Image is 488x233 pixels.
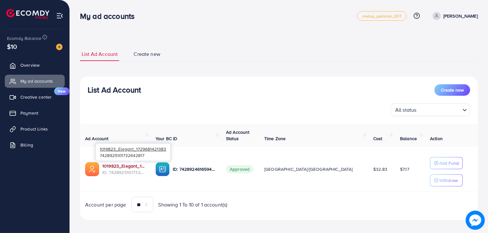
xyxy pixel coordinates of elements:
[82,50,118,58] span: List Ad Account
[226,129,250,142] span: Ad Account Status
[20,94,52,100] span: Creative center
[156,135,178,142] span: Your BC ID
[102,163,145,169] a: 1019823_Elegant_1729681421383
[7,35,41,41] span: Ecomdy Balance
[439,159,459,167] p: Add Fund
[264,135,286,142] span: Time Zone
[80,11,140,21] h3: My ad accounts
[56,12,63,19] img: menu
[466,211,485,230] img: image
[400,166,409,172] span: $7.17
[6,9,49,19] img: logo
[20,78,53,84] span: My ad accounts
[102,169,145,176] span: ID: 7428925101732642817
[443,12,478,20] p: [PERSON_NAME]
[430,157,463,169] button: Add Fund
[441,87,464,93] span: Create new
[7,42,17,51] span: $10
[85,162,99,176] img: ic-ads-acc.e4c84228.svg
[88,85,141,94] h3: List Ad Account
[5,139,65,151] a: Billing
[20,142,33,148] span: Billing
[434,84,470,96] button: Create new
[373,135,382,142] span: Cost
[394,105,418,115] span: All status
[357,11,407,21] a: metap_pakistan_001
[156,162,170,176] img: ic-ba-acc.ded83a64.svg
[430,12,478,20] a: [PERSON_NAME]
[56,44,62,50] img: image
[20,62,40,68] span: Overview
[5,91,65,103] a: Creative centerNew
[20,110,38,116] span: Payment
[134,50,160,58] span: Create new
[54,87,69,95] span: New
[400,135,417,142] span: Balance
[100,146,166,152] span: 1019823_Elegant_1729681421383
[419,104,460,115] input: Search for option
[20,126,48,132] span: Product Links
[85,201,126,208] span: Account per page
[158,201,228,208] span: Showing 1 To 10 of 1 account(s)
[373,166,387,172] span: $32.83
[96,144,170,161] div: 7428925101732642817
[85,135,109,142] span: Ad Account
[5,59,65,71] a: Overview
[439,177,458,184] p: Withdraw
[5,123,65,135] a: Product Links
[226,165,253,173] span: Approved
[362,14,401,18] span: metap_pakistan_001
[264,166,353,172] span: [GEOGRAPHIC_DATA]/[GEOGRAPHIC_DATA]
[430,135,443,142] span: Action
[430,174,463,186] button: Withdraw
[173,165,216,173] p: ID: 7428924616594423825
[5,107,65,119] a: Payment
[390,103,470,116] div: Search for option
[5,75,65,87] a: My ad accounts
